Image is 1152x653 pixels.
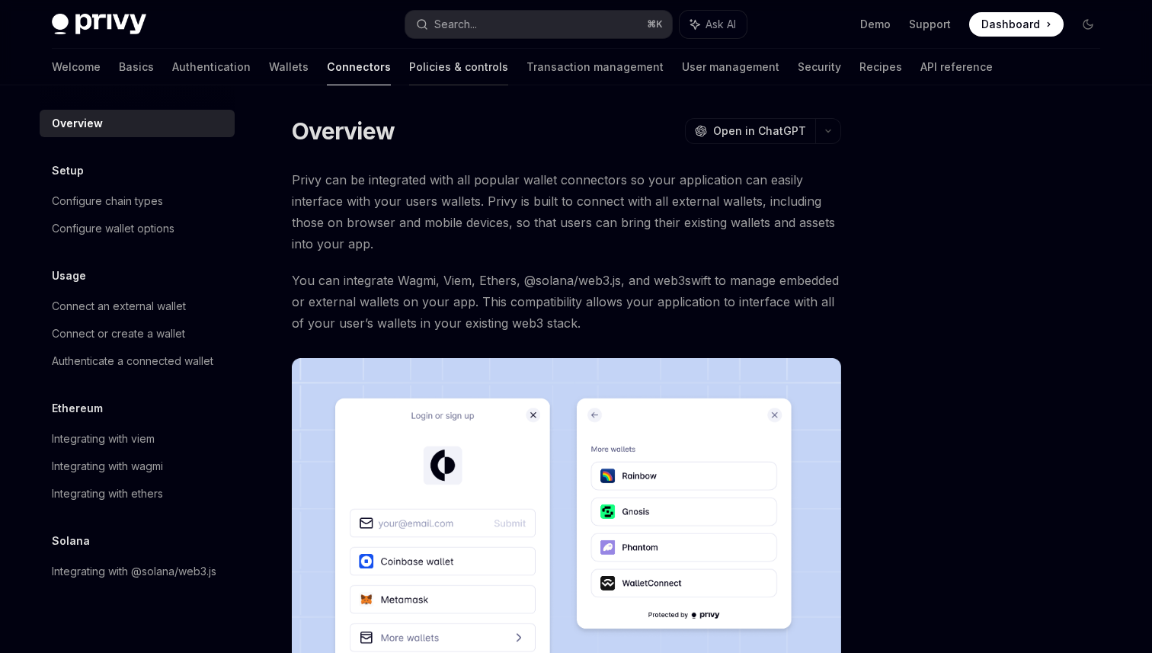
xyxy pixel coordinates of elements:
[1076,12,1100,37] button: Toggle dark mode
[859,49,902,85] a: Recipes
[40,453,235,480] a: Integrating with wagmi
[52,457,163,475] div: Integrating with wagmi
[798,49,841,85] a: Security
[526,49,664,85] a: Transaction management
[647,18,663,30] span: ⌘ K
[40,187,235,215] a: Configure chain types
[52,430,155,448] div: Integrating with viem
[292,117,395,145] h1: Overview
[981,17,1040,32] span: Dashboard
[680,11,747,38] button: Ask AI
[52,532,90,550] h5: Solana
[269,49,309,85] a: Wallets
[52,562,216,581] div: Integrating with @solana/web3.js
[40,558,235,585] a: Integrating with @solana/web3.js
[119,49,154,85] a: Basics
[40,425,235,453] a: Integrating with viem
[405,11,672,38] button: Search...⌘K
[40,320,235,347] a: Connect or create a wallet
[52,325,185,343] div: Connect or create a wallet
[52,162,84,180] h5: Setup
[52,14,146,35] img: dark logo
[172,49,251,85] a: Authentication
[434,15,477,34] div: Search...
[52,219,174,238] div: Configure wallet options
[327,49,391,85] a: Connectors
[920,49,993,85] a: API reference
[860,17,891,32] a: Demo
[52,192,163,210] div: Configure chain types
[969,12,1064,37] a: Dashboard
[40,110,235,137] a: Overview
[52,297,186,315] div: Connect an external wallet
[685,118,815,144] button: Open in ChatGPT
[40,347,235,375] a: Authenticate a connected wallet
[706,17,736,32] span: Ask AI
[909,17,951,32] a: Support
[292,169,841,254] span: Privy can be integrated with all popular wallet connectors so your application can easily interfa...
[52,114,103,133] div: Overview
[52,485,163,503] div: Integrating with ethers
[52,352,213,370] div: Authenticate a connected wallet
[40,293,235,320] a: Connect an external wallet
[682,49,779,85] a: User management
[52,267,86,285] h5: Usage
[713,123,806,139] span: Open in ChatGPT
[40,480,235,507] a: Integrating with ethers
[52,399,103,418] h5: Ethereum
[292,270,841,334] span: You can integrate Wagmi, Viem, Ethers, @solana/web3.js, and web3swift to manage embedded or exter...
[52,49,101,85] a: Welcome
[409,49,508,85] a: Policies & controls
[40,215,235,242] a: Configure wallet options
